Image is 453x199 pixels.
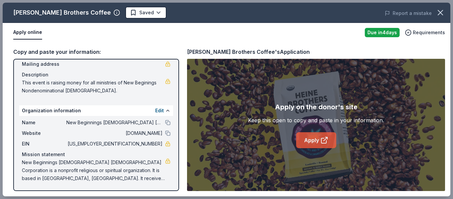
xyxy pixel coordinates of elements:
[22,140,66,148] span: EIN
[66,119,162,127] span: New Beginnings [DEMOGRAPHIC_DATA] [DEMOGRAPHIC_DATA] Corporation
[125,7,166,19] button: Saved
[22,71,170,79] div: Description
[13,48,179,56] div: Copy and paste your information:
[187,48,310,56] div: [PERSON_NAME] Brothers Coffee's Application
[66,140,162,148] span: [US_EMPLOYER_IDENTIFICATION_NUMBER]
[22,150,170,158] div: Mission statement
[155,107,164,115] button: Edit
[405,29,445,37] button: Requirements
[19,105,173,116] div: Organization information
[22,129,66,137] span: Website
[275,102,357,112] div: Apply on the donor's site
[22,119,66,127] span: Name
[365,28,400,37] div: Due in 4 days
[385,9,432,17] button: Report a mistake
[248,116,384,124] div: Keep this open to copy and paste in your information.
[22,158,165,182] span: New Beginnings [DEMOGRAPHIC_DATA] [DEMOGRAPHIC_DATA] Corporation is a nonprofit religious or spir...
[139,9,154,17] span: Saved
[413,29,445,37] span: Requirements
[13,26,42,40] button: Apply online
[22,60,66,68] span: Mailing address
[22,79,165,95] span: This event is raising money for all ministries of New Beginings Nondenominational [DEMOGRAPHIC_DA...
[13,7,111,18] div: [PERSON_NAME] Brothers Coffee
[66,129,162,137] span: [DOMAIN_NAME]
[296,132,336,148] a: Apply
